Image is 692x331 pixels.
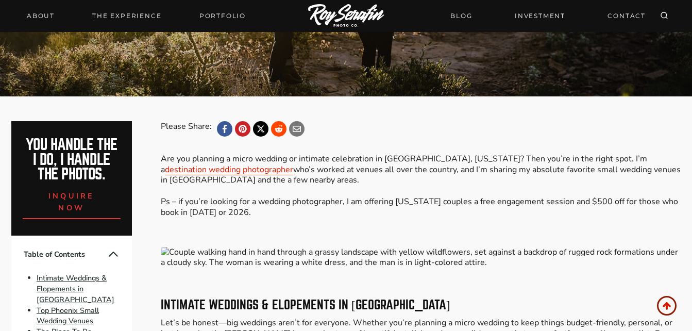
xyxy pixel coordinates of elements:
button: Collapse Table of Contents [107,248,120,260]
button: View Search Form [657,9,671,23]
a: CONTACT [601,7,652,25]
a: Scroll to top [657,296,677,316]
a: destination wedding photographer [165,164,293,175]
a: Intimate Weddings & Elopements in [GEOGRAPHIC_DATA] [37,273,114,305]
span: inquire now [48,191,95,213]
a: Top Phoenix Small Wedding Venues [37,305,99,326]
a: THE EXPERIENCE [86,9,167,23]
h3: Intimate Weddings & Elopements in [GEOGRAPHIC_DATA] [161,299,681,311]
a: BLOG [444,7,478,25]
div: Please Share: [161,121,212,137]
a: INVESTMENT [509,7,571,25]
a: About [21,9,61,23]
a: Portfolio [193,9,252,23]
a: Email [289,121,305,137]
a: Pinterest [235,121,250,137]
nav: Secondary Navigation [444,7,652,25]
a: Facebook [217,121,232,137]
a: Reddit [271,121,286,137]
span: Table of Contents [24,249,107,260]
img: Logo of Roy Serafin Photo Co., featuring stylized text in white on a light background, representi... [308,4,384,28]
nav: Primary Navigation [21,9,252,23]
img: Best Small Wedding Venues in Phoenix, AZ (Intimate & Micro Weddings) 1 [161,247,681,269]
a: inquire now [23,182,121,219]
h2: You handle the i do, I handle the photos. [23,138,121,182]
p: Are you planning a micro wedding or intimate celebration in [GEOGRAPHIC_DATA], [US_STATE]? Then y... [161,154,681,218]
a: X [253,121,268,137]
